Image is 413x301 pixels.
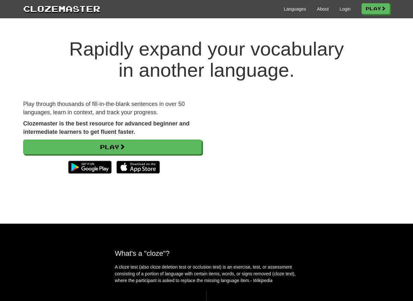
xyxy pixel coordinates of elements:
a: Clozemaster [23,3,100,14]
a: Languages [284,6,306,12]
p: A cloze test (also cloze deletion test or occlusion test) is an exercise, test, or assessment con... [115,264,298,284]
a: Play [23,140,202,154]
p: Play through thousands of fill-in-the-blank sentences in over 50 languages, learn in context, and... [23,100,202,116]
em: - Wikipedia [250,278,272,283]
strong: Clozemaster is the best resource for advanced beginner and intermediate learners to get fluent fa... [23,120,189,135]
img: Get it on Google Play [65,158,115,177]
a: Login [340,6,351,12]
img: Download_on_the_App_Store_Badge_US-UK_135x40-25178aeef6eb6b83b96f5f2d004eda3bffbb37122de64afbaef7... [116,161,160,174]
a: Play [362,3,390,14]
a: About [317,6,329,12]
h2: What's a "cloze"? [115,249,298,257]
